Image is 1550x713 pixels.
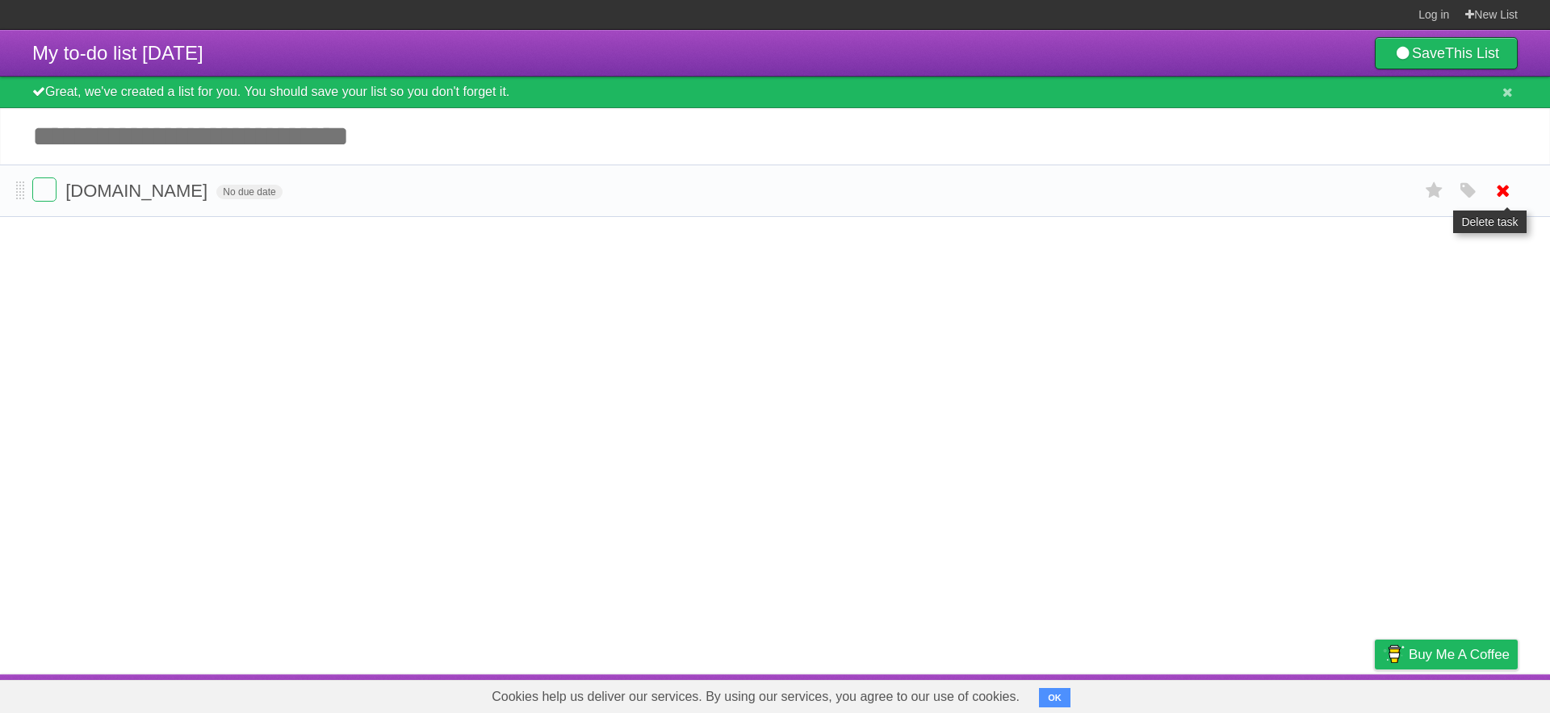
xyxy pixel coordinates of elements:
[1375,640,1518,669] a: Buy me a coffee
[1383,640,1405,668] img: Buy me a coffee
[1213,678,1279,709] a: Developers
[1160,678,1194,709] a: About
[1299,678,1334,709] a: Terms
[216,185,282,199] span: No due date
[1354,678,1396,709] a: Privacy
[1419,177,1450,204] label: Star task
[65,181,212,201] span: [DOMAIN_NAME]
[1409,640,1510,669] span: Buy me a coffee
[1039,688,1070,707] button: OK
[1375,37,1518,69] a: SaveThis List
[475,681,1036,713] span: Cookies help us deliver our services. By using our services, you agree to our use of cookies.
[1445,45,1499,61] b: This List
[1416,678,1518,709] a: Suggest a feature
[32,177,57,202] label: Done
[32,42,203,64] span: My to-do list [DATE]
